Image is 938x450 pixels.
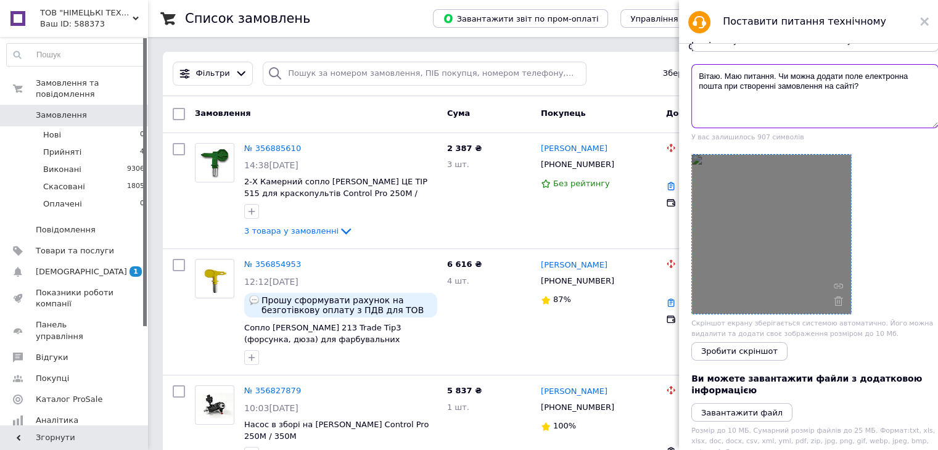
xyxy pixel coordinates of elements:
button: Завантажити звіт по пром-оплаті [433,9,608,28]
a: 3 товара у замовленні [244,226,353,235]
img: Фото товару [195,144,234,182]
span: Завантажити звіт по пром-оплаті [443,13,598,24]
span: 12:12[DATE] [244,277,298,287]
span: 14:38[DATE] [244,160,298,170]
a: Фото товару [195,385,234,425]
span: Скасовані [43,181,85,192]
span: Покупці [36,373,69,384]
span: Показники роботи компанії [36,287,114,309]
span: Фільтри [196,68,230,80]
a: Насос в зборі на [PERSON_NAME] Control Pro 250M / 350M [244,420,429,441]
span: 5 837 ₴ [447,386,482,395]
a: Фото товару [195,143,234,182]
span: 3 товара у замовленні [244,226,339,235]
span: Нові [43,129,61,141]
a: Screenshot.png [692,155,851,314]
a: [PERSON_NAME] [541,386,607,398]
span: Управління статусами [630,14,725,23]
span: У вас залишилось 907 символів [691,133,804,141]
img: Фото товару [200,260,229,298]
div: Ваш ID: 588373 [40,18,148,30]
a: 2-Х Камерний сопло [PERSON_NAME] ЦЕ TIP 515 для краскопультів Control Pro 250M / 350M [244,177,427,209]
span: Замовлення та повідомлення [36,78,148,100]
span: Скріншот екрану зберігається системою автоматично. Його можна видалити та додати своє зображення ... [691,319,933,338]
input: Пошук за номером замовлення, ПІБ покупця, номером телефону, Email, номером накладної [263,62,586,86]
span: 2 387 ₴ [447,144,482,153]
span: Аналітика [36,415,78,426]
img: :speech_balloon: [249,295,259,305]
span: Cума [447,108,470,118]
span: Зробити скріншот [701,346,778,356]
a: [PERSON_NAME] [541,143,607,155]
span: Збережені фільтри: [663,68,747,80]
span: 4 шт. [447,276,469,285]
span: ТОВ "НІМЕЦЬКІ ТЕХНОЛОГІЇ РОЗПИЛЕННЯ" [40,7,133,18]
h1: Список замовлень [185,11,310,26]
div: [PHONE_NUMBER] [538,399,617,415]
span: Прошу сформувати рахунок на безготівкову оплату з ПДВ для ТОВ "ЮТЕМ-ЗМК", ЄДРПОУ 30389193 та відп... [261,295,432,315]
span: 1 [130,266,142,277]
i: Завантажити файл [701,408,783,417]
span: 6 616 ₴ [447,260,482,269]
span: Прийняті [43,147,81,158]
button: Зробити скріншот [691,342,788,361]
span: 100% [553,421,576,430]
a: № 356827879 [244,386,301,395]
span: Оплачені [43,198,82,210]
span: 87% [553,295,571,304]
span: Панель управління [36,319,114,342]
span: Повідомлення [36,224,96,235]
a: [PERSON_NAME] [541,260,607,271]
a: № 356885610 [244,144,301,153]
span: Відгуки [36,352,68,363]
button: Завантажити файл [691,403,792,422]
span: 10:03[DATE] [244,403,298,413]
span: Товари та послуги [36,245,114,256]
span: 1805 [127,181,144,192]
img: Фото товару [195,393,234,418]
span: 3 шт. [447,160,469,169]
a: № 356854953 [244,260,301,269]
span: [DEMOGRAPHIC_DATA] [36,266,127,277]
span: Замовлення [195,108,250,118]
button: Управління статусами [620,9,734,28]
span: Виконані [43,164,81,175]
div: [PHONE_NUMBER] [538,273,617,289]
div: [PHONE_NUMBER] [538,157,617,173]
a: Сопло [PERSON_NAME] 213 Trade Tip3 (форсунка, дюза) для фарбувальних агрегатів [244,323,401,355]
span: Покупець [541,108,586,118]
span: Каталог ProSale [36,394,102,405]
span: 0 [140,129,144,141]
input: Пошук [7,44,145,66]
span: Без рейтингу [553,179,610,188]
span: 4 [140,147,144,158]
span: 9306 [127,164,144,175]
span: Доставка та оплата [666,108,757,118]
span: 1 шт. [447,403,469,412]
span: 0 [140,198,144,210]
span: Ви можете завантажити файли з додатковою інформацією [691,374,922,396]
a: Фото товару [195,259,234,298]
span: Замовлення [36,110,87,121]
